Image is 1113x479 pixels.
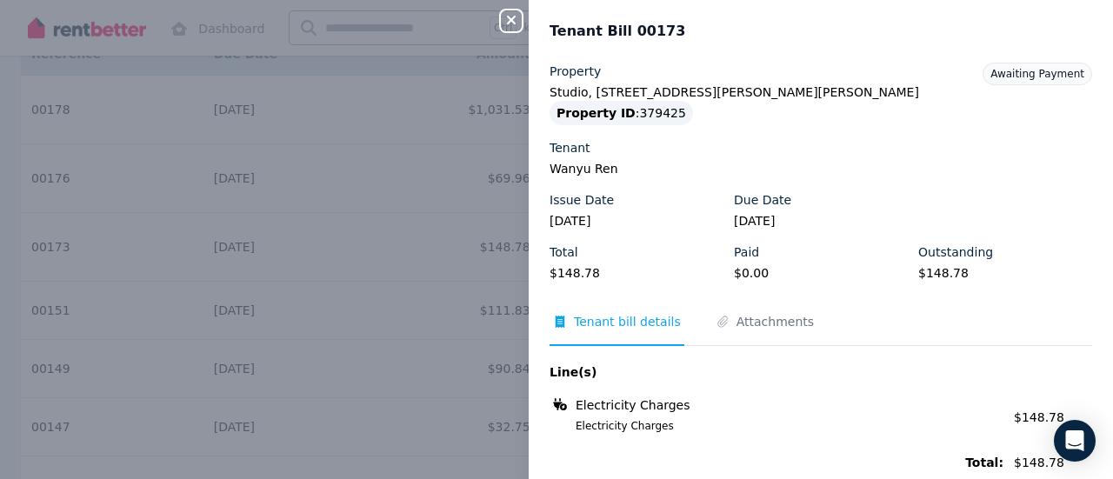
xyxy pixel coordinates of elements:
[1014,410,1064,424] span: $148.78
[556,104,636,122] span: Property ID
[734,191,791,209] label: Due Date
[1054,420,1096,462] div: Open Intercom Messenger
[550,139,590,156] label: Tenant
[734,212,908,230] legend: [DATE]
[1014,454,1092,471] span: $148.78
[550,21,685,42] span: Tenant Bill 00173
[734,264,908,282] legend: $0.00
[555,419,1003,433] span: Electricity Charges
[550,63,601,80] label: Property
[734,243,759,261] label: Paid
[576,396,690,414] span: Electricity Charges
[550,313,1092,346] nav: Tabs
[990,68,1084,80] span: Awaiting Payment
[918,264,1092,282] legend: $148.78
[550,101,693,125] div: : 379425
[550,264,723,282] legend: $148.78
[918,243,993,261] label: Outstanding
[550,160,1092,177] legend: Wanyu Ren
[550,243,578,261] label: Total
[736,313,814,330] span: Attachments
[550,212,723,230] legend: [DATE]
[550,454,1003,471] span: Total:
[550,83,1092,101] legend: Studio, [STREET_ADDRESS][PERSON_NAME][PERSON_NAME]
[574,313,681,330] span: Tenant bill details
[550,363,1003,381] span: Line(s)
[550,191,614,209] label: Issue Date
